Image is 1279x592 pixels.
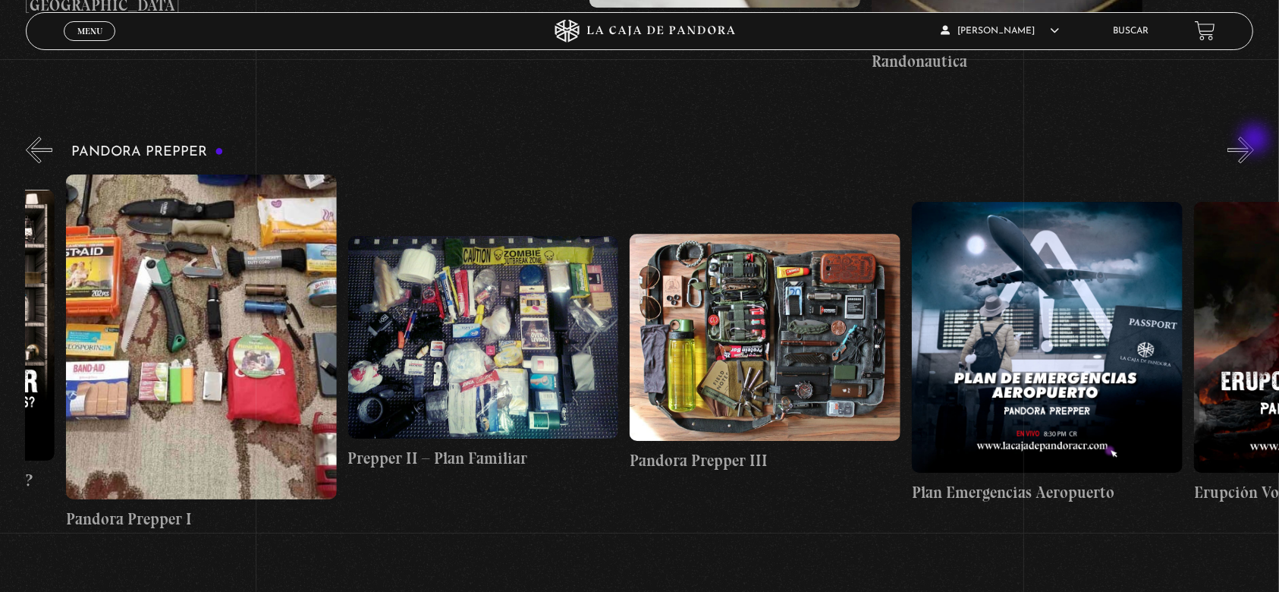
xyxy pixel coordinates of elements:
[71,145,224,159] h3: Pandora Prepper
[26,137,52,163] button: Previous
[1227,137,1254,163] button: Next
[348,446,619,471] h4: Prepper II – Plan Familiar
[912,175,1183,531] a: Plan Emergencias Aeropuerto
[77,27,102,36] span: Menu
[872,49,1142,74] h4: Randonautica
[66,175,337,531] a: Pandora Prepper I
[1195,20,1215,41] a: View your shopping cart
[912,480,1183,505] h4: Plan Emergencias Aeropuerto
[72,39,108,49] span: Cerrar
[941,27,1059,36] span: [PERSON_NAME]
[630,175,900,531] a: Pandora Prepper III
[1114,27,1149,36] a: Buscar
[66,507,337,531] h4: Pandora Prepper I
[630,449,900,473] h4: Pandora Prepper III
[348,175,619,531] a: Prepper II – Plan Familiar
